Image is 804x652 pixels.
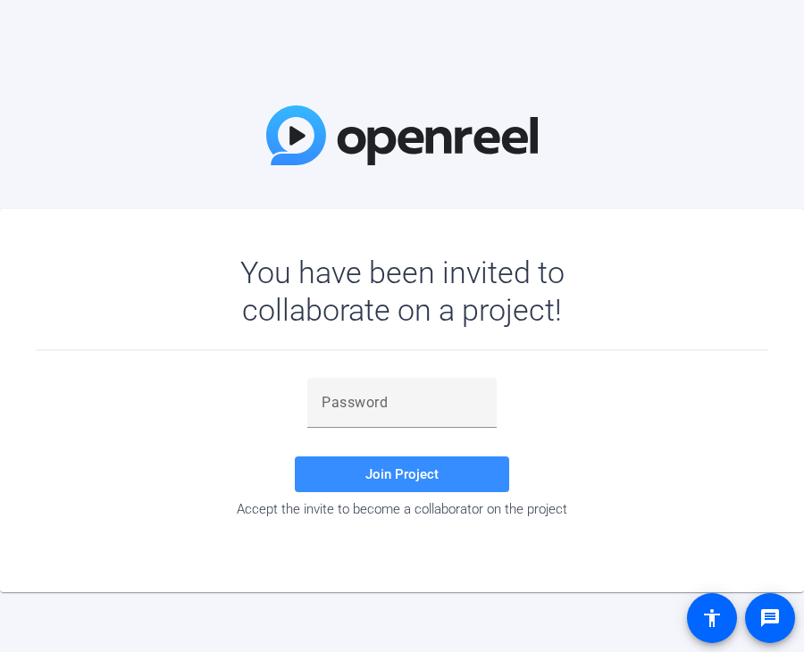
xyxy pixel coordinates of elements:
[36,501,768,517] div: Accept the invite to become a collaborator on the project
[266,105,538,165] img: OpenReel Logo
[295,456,509,492] button: Join Project
[365,466,439,482] span: Join Project
[188,254,616,329] div: You have been invited to collaborate on a project!
[759,607,781,629] mat-icon: message
[322,392,482,414] input: Password
[701,607,723,629] mat-icon: accessibility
